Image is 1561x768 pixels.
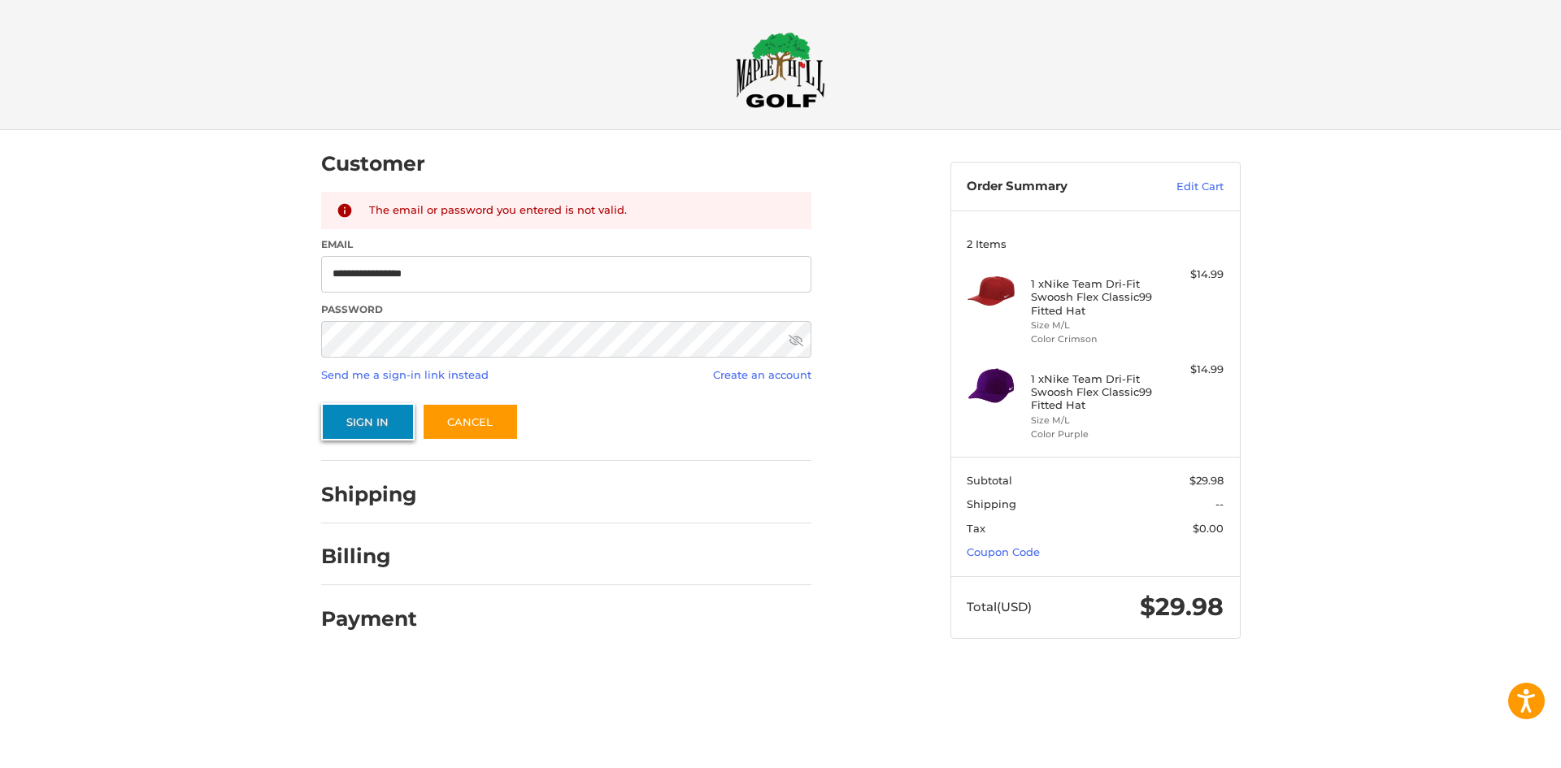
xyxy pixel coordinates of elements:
label: Password [321,302,811,317]
h4: 1 x Nike Team Dri-Fit Swoosh Flex Classic99 Fitted Hat [1031,372,1155,412]
li: Color Crimson [1031,332,1155,346]
li: Color Purple [1031,427,1155,441]
h2: Customer [321,151,425,176]
button: Sign In [321,403,415,440]
h2: Payment [321,606,417,631]
span: Subtotal [967,474,1012,487]
h4: 1 x Nike Team Dri-Fit Swoosh Flex Classic99 Fitted Hat [1031,277,1155,317]
span: -- [1215,497,1224,510]
span: $29.98 [1189,474,1224,487]
a: Create an account [713,368,811,381]
li: Size M/L [1031,319,1155,332]
span: Total (USD) [967,599,1032,614]
a: Coupon Code [967,545,1040,558]
h2: Billing [321,544,416,569]
div: The email or password you entered is not valid. [369,202,796,219]
label: Email [321,237,811,252]
h3: Order Summary [967,179,1141,195]
span: Shipping [967,497,1016,510]
span: $29.98 [1140,592,1224,622]
span: Tax [967,522,985,535]
a: Cancel [422,403,519,440]
div: $14.99 [1159,267,1224,283]
h3: 2 Items [967,237,1224,250]
span: $0.00 [1193,522,1224,535]
h2: Shipping [321,482,417,507]
li: Size M/L [1031,414,1155,427]
a: Send me a sign-in link instead [321,368,489,381]
img: Maple Hill Golf [736,32,825,108]
div: $14.99 [1159,362,1224,378]
a: Edit Cart [1141,179,1224,195]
